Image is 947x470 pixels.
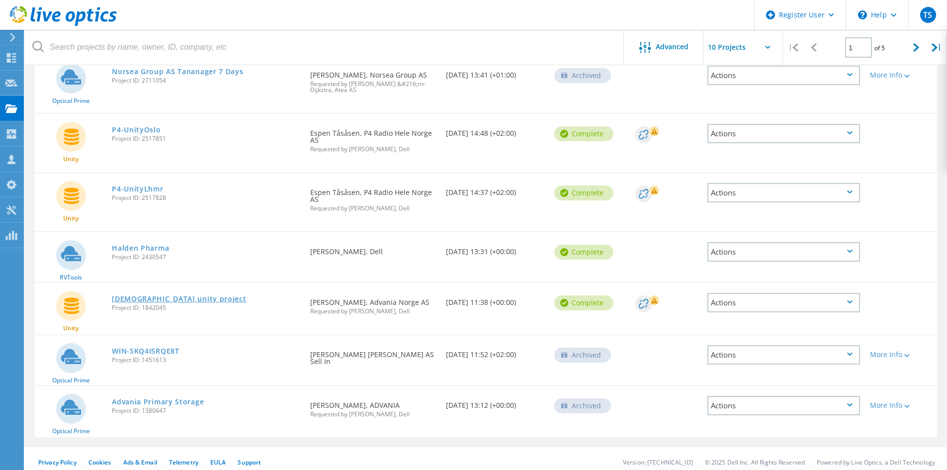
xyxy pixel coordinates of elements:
[305,335,440,375] div: [PERSON_NAME] [PERSON_NAME] AS Sell In
[305,173,440,221] div: Espen Tåsåsen, P4 Radio Hele Norge AS
[52,377,90,383] span: Optical Prime
[783,30,803,65] div: |
[310,308,435,314] span: Requested by [PERSON_NAME], Dell
[310,205,435,211] span: Requested by [PERSON_NAME], Dell
[656,43,689,50] span: Advanced
[112,398,204,405] a: Advania Primary Storage
[441,283,549,316] div: [DATE] 11:38 (+00:00)
[441,232,549,265] div: [DATE] 13:31 (+00:00)
[10,21,117,28] a: Live Optics Dashboard
[441,114,549,147] div: [DATE] 14:48 (+02:00)
[554,186,613,200] div: Complete
[169,458,198,467] a: Telemetry
[112,78,300,84] span: Project ID: 2711054
[52,428,90,434] span: Optical Prime
[554,348,611,363] div: Archived
[112,348,179,355] a: WIN-SKQ4I5RQE8T
[441,386,549,419] div: [DATE] 13:12 (+00:00)
[441,56,549,89] div: [DATE] 13:41 (+01:00)
[112,68,243,75] a: Norsea Group AS Tananager 7 Days
[305,114,440,162] div: Espen Tåsåsen, P4 Radio Hele Norge AS
[112,136,300,142] span: Project ID: 2517851
[707,293,860,312] div: Actions
[210,458,226,467] a: EULA
[554,398,611,413] div: Archived
[707,124,860,143] div: Actions
[63,215,79,221] span: Unity
[554,68,611,83] div: Archived
[707,396,860,415] div: Actions
[305,386,440,427] div: [PERSON_NAME], ADVANIA
[870,351,932,358] div: More Info
[112,186,163,192] a: P4-UnityLhmr
[554,295,613,310] div: Complete
[707,183,860,202] div: Actions
[112,245,169,252] a: Halden Pharma
[554,126,613,141] div: Complete
[112,254,300,260] span: Project ID: 2430547
[870,72,932,79] div: More Info
[554,245,613,260] div: Complete
[441,335,549,368] div: [DATE] 11:52 (+02:00)
[707,345,860,365] div: Actions
[25,30,624,65] input: Search projects by name, owner, ID, company, etc
[817,458,935,467] li: Powered by Live Optics, a Dell Technology
[858,10,867,19] svg: \n
[441,173,549,206] div: [DATE] 14:37 (+02:00)
[112,357,300,363] span: Project ID: 1451613
[707,66,860,85] div: Actions
[927,30,947,65] div: |
[305,232,440,265] div: [PERSON_NAME], Dell
[52,98,90,104] span: Optical Prime
[874,44,885,52] span: of 5
[707,242,860,262] div: Actions
[238,458,261,467] a: Support
[63,156,79,162] span: Unity
[112,126,161,133] a: P4-UnityOslo
[112,295,246,302] a: [DEMOGRAPHIC_DATA] unity project
[310,146,435,152] span: Requested by [PERSON_NAME], Dell
[305,56,440,103] div: [PERSON_NAME], Norsea Group AS
[310,81,435,93] span: Requested by [PERSON_NAME] &#216;rn-Dijkstra, Atea AS
[623,458,693,467] li: Version: [TECHNICAL_ID]
[310,411,435,417] span: Requested by [PERSON_NAME], Dell
[38,458,77,467] a: Privacy Policy
[870,402,932,409] div: More Info
[705,458,805,467] li: © 2025 Dell Inc. All Rights Reserved
[112,305,300,311] span: Project ID: 1842045
[305,283,440,324] div: [PERSON_NAME], Advania Norge AS
[112,195,300,201] span: Project ID: 2517828
[123,458,157,467] a: Ads & Email
[88,458,111,467] a: Cookies
[112,408,300,414] span: Project ID: 1380647
[63,325,79,331] span: Unity
[923,11,932,19] span: TS
[60,275,82,281] span: RVTools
